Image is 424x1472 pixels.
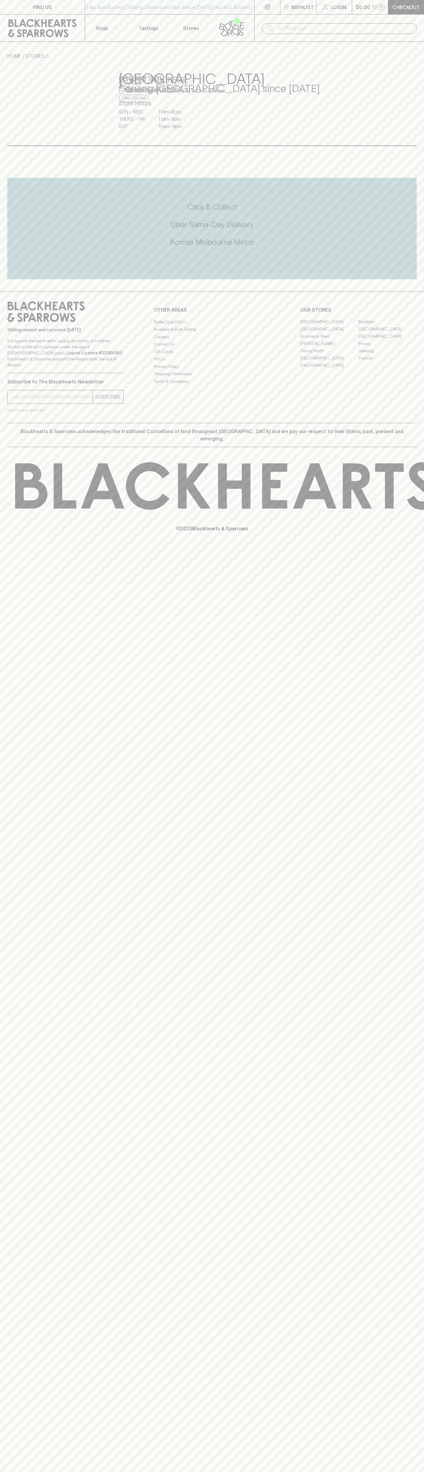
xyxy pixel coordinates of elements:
[7,53,21,59] a: HOME
[154,370,270,378] a: Shipping Information
[359,347,417,355] a: Geelong
[276,24,412,33] input: Try "Pinot noir"
[154,356,270,363] a: FAQ's
[7,378,124,385] p: Subscribe to The Blackhearts Newsletter
[359,326,417,333] a: [GEOGRAPHIC_DATA]
[380,5,383,9] p: 0
[154,318,270,326] a: Bottle Drop FAQ's
[7,220,417,230] h5: Uber Same-Day Delivery
[359,318,417,326] a: Braddon
[26,53,45,59] a: STORES
[300,347,359,355] a: Fitzroy North
[95,393,121,400] p: SUBSCRIBE
[7,338,124,368] p: It is against the law to sell or supply alcohol to, or to obtain alcohol on behalf of a person un...
[85,15,128,41] button: Shop
[331,4,346,11] p: Login
[66,350,122,355] strong: Liquor License #32064953
[183,25,199,32] p: Stores
[7,407,124,413] p: We will never spam you
[359,340,417,347] a: Fitzroy
[96,25,108,32] p: Shop
[12,428,412,442] p: Blackhearts & Sparrows acknowledges the traditional Custodians of land throughout [GEOGRAPHIC_DAT...
[392,4,420,11] p: Checkout
[356,4,370,11] p: $0.00
[139,25,158,32] p: Tastings
[7,327,124,333] p: Sibling owned and run since [DATE]
[300,326,359,333] a: [GEOGRAPHIC_DATA]
[33,4,52,11] p: FIND US
[300,340,359,347] a: [PERSON_NAME]
[154,348,270,355] a: Gift Cards
[154,326,270,333] a: Business & Bulk Gifting
[154,306,270,313] p: OTHER AREAS
[7,202,417,212] h5: Click & Collect
[300,318,359,326] a: [GEOGRAPHIC_DATA]
[7,178,417,279] div: Call to action block
[154,341,270,348] a: Contact Us
[300,333,359,340] a: Brunswick West
[154,378,270,385] a: Terms & Conditions
[291,4,314,11] p: Wishlist
[7,237,417,247] h5: Across Melbourne Metro
[300,362,359,369] a: [GEOGRAPHIC_DATA]
[154,363,270,370] a: Privacy Policy
[12,392,93,402] input: e.g. jane@blackheartsandsparrows.com.au
[154,333,270,340] a: Careers
[170,15,212,41] a: Stores
[359,355,417,362] a: Prahran
[359,333,417,340] a: [GEOGRAPHIC_DATA]
[300,355,359,362] a: [GEOGRAPHIC_DATA]
[300,306,417,313] p: OUR STORES
[127,15,170,41] a: Tastings
[93,390,123,403] button: SUBSCRIBE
